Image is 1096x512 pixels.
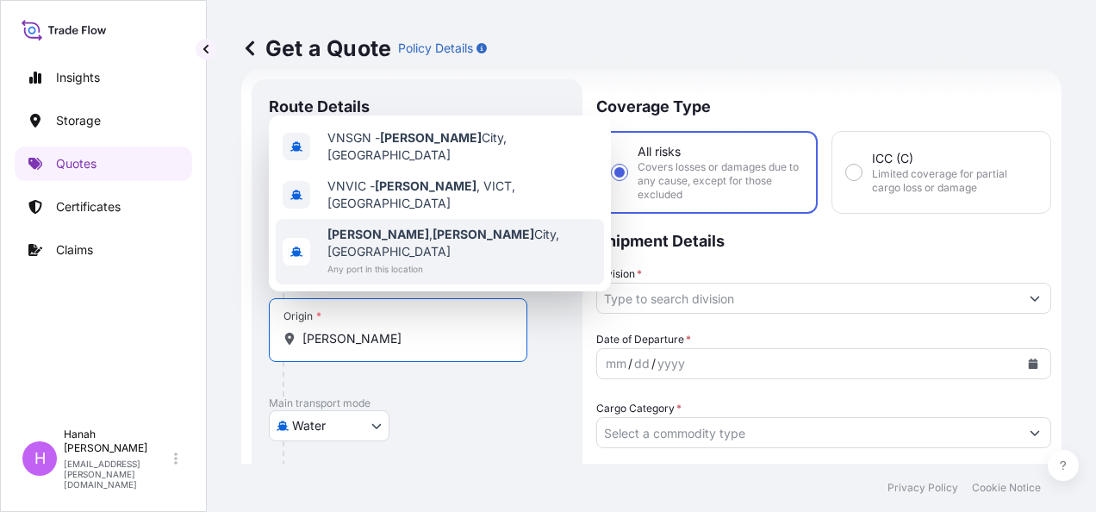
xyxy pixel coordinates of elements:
[604,353,628,374] div: month,
[34,450,46,467] span: H
[872,167,1037,195] span: Limited coverage for partial cargo loss or damage
[327,226,597,260] span: , City, [GEOGRAPHIC_DATA]
[283,309,321,323] div: Origin
[638,160,802,202] span: Covers losses or damages due to any cause, except for those excluded
[56,241,93,259] p: Claims
[597,283,1019,314] input: Type to search division
[241,34,391,62] p: Get a Quote
[597,417,1019,448] input: Select a commodity type
[972,481,1041,495] p: Cookie Notice
[302,330,506,347] input: Origin
[56,112,101,129] p: Storage
[292,417,326,434] span: Water
[269,97,370,117] p: Route Details
[433,227,534,241] b: [PERSON_NAME]
[1019,350,1047,378] button: Calendar
[375,178,476,193] b: [PERSON_NAME]
[1019,417,1050,448] button: Show suggestions
[651,353,656,374] div: /
[269,396,565,410] p: Main transport mode
[628,353,632,374] div: /
[656,353,687,374] div: year,
[887,481,958,495] p: Privacy Policy
[56,198,121,215] p: Certificates
[56,155,97,172] p: Quotes
[1019,283,1050,314] button: Show suggestions
[327,260,597,278] span: Any port in this location
[269,410,389,441] button: Select transport
[327,178,597,212] span: VNVIC - , VICT, [GEOGRAPHIC_DATA]
[596,265,642,283] label: Division
[327,227,429,241] b: [PERSON_NAME]
[596,400,682,417] label: Cargo Category
[638,143,681,160] span: All risks
[632,353,651,374] div: day,
[872,150,913,167] span: ICC (C)
[64,428,171,455] p: Hanah [PERSON_NAME]
[596,331,691,348] span: Date of Departure
[269,116,611,291] div: Show suggestions
[64,459,171,490] p: [EMAIL_ADDRESS][PERSON_NAME][DOMAIN_NAME]
[56,69,100,86] p: Insights
[596,214,1051,265] p: Shipment Details
[398,40,473,57] p: Policy Details
[596,79,1051,131] p: Coverage Type
[327,129,597,164] span: VNSGN - City, [GEOGRAPHIC_DATA]
[380,130,482,145] b: [PERSON_NAME]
